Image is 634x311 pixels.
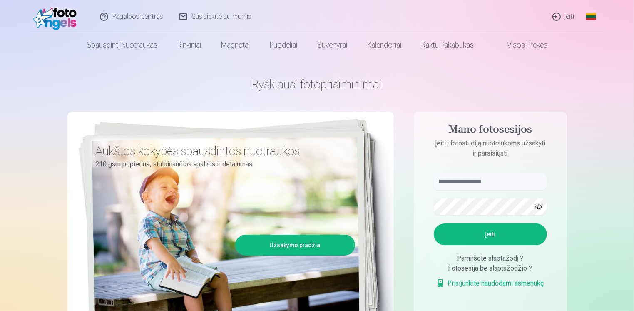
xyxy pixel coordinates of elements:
a: Puodeliai [260,33,307,57]
a: Kalendoriai [357,33,411,57]
a: Visos prekės [484,33,557,57]
div: Fotosesija be slaptažodžio ? [434,263,547,273]
h3: Aukštos kokybės spausdintos nuotraukos [96,143,349,158]
a: Rinkiniai [167,33,211,57]
p: 210 gsm popierius, stulbinančios spalvos ir detalumas [96,158,349,170]
a: Raktų pakabukas [411,33,484,57]
a: Užsakymo pradžia [236,236,354,254]
button: Įeiti [434,223,547,245]
h4: Mano fotosesijos [425,123,555,138]
img: /fa2 [33,3,81,30]
a: Spausdinti nuotraukas [77,33,167,57]
a: Magnetai [211,33,260,57]
a: Prisijunkite naudodami asmenukę [436,278,544,288]
p: Įeiti į fotostudiją nuotraukoms užsakyti ir parsisiųsti [425,138,555,158]
h1: Ryškiausi fotoprisiminimai [67,77,567,92]
div: Pamiršote slaptažodį ? [434,253,547,263]
a: Suvenyrai [307,33,357,57]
